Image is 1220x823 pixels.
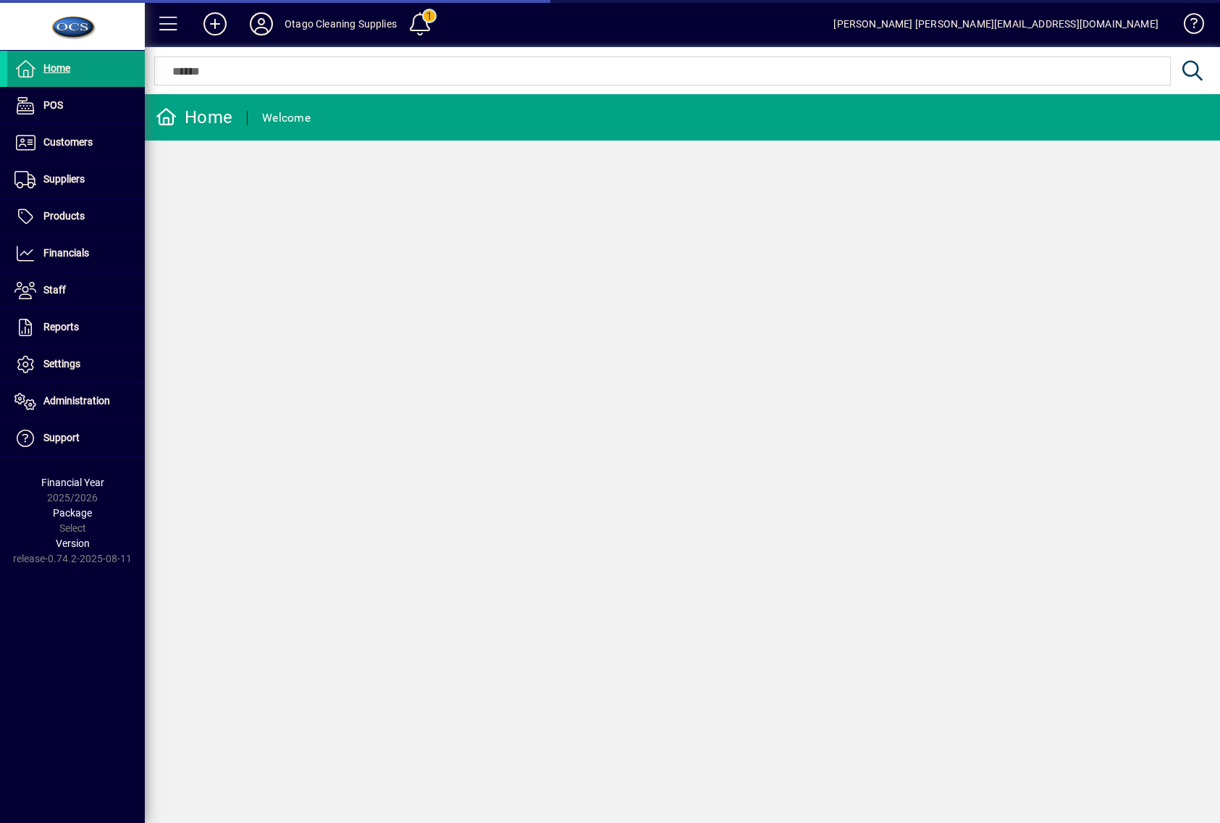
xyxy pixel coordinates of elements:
[53,507,92,519] span: Package
[43,210,85,222] span: Products
[7,162,145,198] a: Suppliers
[7,235,145,272] a: Financials
[43,284,66,296] span: Staff
[238,11,285,37] button: Profile
[156,106,232,129] div: Home
[43,321,79,333] span: Reports
[1173,3,1202,50] a: Knowledge Base
[7,88,145,124] a: POS
[43,136,93,148] span: Customers
[7,383,145,419] a: Administration
[41,477,104,488] span: Financial Year
[833,12,1158,35] div: [PERSON_NAME] [PERSON_NAME][EMAIL_ADDRESS][DOMAIN_NAME]
[43,99,63,111] span: POS
[43,62,70,74] span: Home
[192,11,238,37] button: Add
[43,247,89,259] span: Financials
[56,538,90,549] span: Version
[43,358,80,369] span: Settings
[262,106,311,130] div: Welcome
[7,272,145,309] a: Staff
[7,420,145,456] a: Support
[7,199,145,235] a: Products
[285,12,397,35] div: Otago Cleaning Supplies
[7,309,145,346] a: Reports
[7,125,145,161] a: Customers
[43,395,110,406] span: Administration
[43,432,80,443] span: Support
[43,173,85,185] span: Suppliers
[7,346,145,383] a: Settings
